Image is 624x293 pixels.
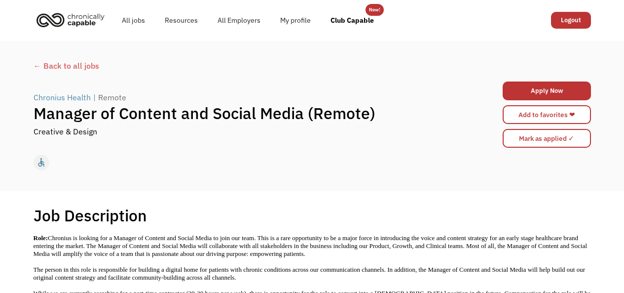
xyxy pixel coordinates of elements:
a: Logout [551,12,591,29]
a: home [34,9,112,31]
h1: Job Description [34,206,147,225]
strong: Role: [34,234,48,242]
p: The person in this role is responsible for building a digital home for patients with chronic cond... [34,266,591,282]
div: | [93,91,96,103]
div: accessible [36,155,46,170]
div: Remote [98,91,126,103]
img: Chronically Capable logo [34,9,108,31]
form: Mark as applied form [503,126,591,150]
a: Resources [155,4,208,36]
a: Apply Now [503,82,591,100]
a: My profile [270,4,321,36]
a: Club Capable [321,4,384,36]
a: All Employers [208,4,270,36]
a: All jobs [112,4,155,36]
div: Chronius Health [34,91,91,103]
input: Mark as applied ✓ [503,129,591,148]
a: Add to favorites ❤ [503,105,591,124]
a: ← Back to all jobs [34,60,591,72]
div: New! [369,4,380,16]
p: Chronius is looking for a Manager of Content and Social Media to join our team. This is a rare op... [34,234,591,258]
a: Chronius Health|Remote [34,91,129,103]
div: Creative & Design [34,126,97,137]
h1: Manager of Content and Social Media (Remote) [34,103,452,123]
